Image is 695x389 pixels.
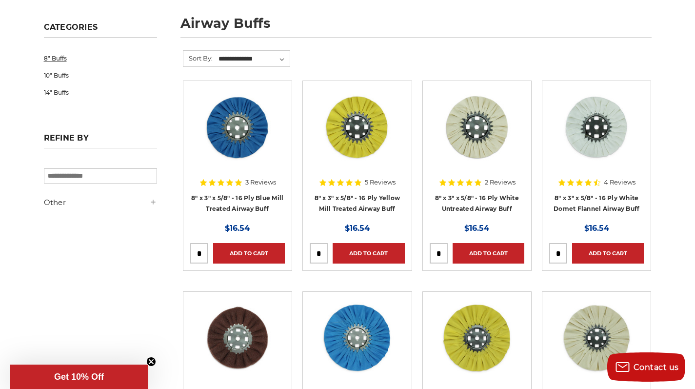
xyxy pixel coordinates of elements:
[217,52,290,66] select: Sort By:
[44,22,157,38] h5: Categories
[453,243,524,264] a: Add to Cart
[557,88,635,166] img: 8 inch white domet flannel airway buffing wheel
[199,88,277,166] img: blue mill treated 8 inch airway buffing wheel
[44,50,157,67] a: 8" Buffs
[180,17,652,38] h1: airway buffs
[199,299,277,377] img: 8 inch satin surface prep airway buff
[557,299,635,377] img: 10 inch untreated airway buffing wheel
[225,224,250,233] span: $16.54
[315,194,400,213] a: 8" x 3" x 5/8" - 16 Ply Yellow Mill Treated Airway Buff
[44,133,157,148] h5: Refine by
[54,372,104,382] span: Get 10% Off
[310,88,404,183] a: 8 x 3 x 5/8 airway buff yellow mill treatment
[584,224,609,233] span: $16.54
[604,179,635,185] span: 4 Reviews
[485,179,516,185] span: 2 Reviews
[146,357,156,367] button: Close teaser
[213,243,285,264] a: Add to Cart
[634,363,679,372] span: Contact us
[464,224,489,233] span: $16.54
[438,88,516,166] img: 8 inch untreated airway buffing wheel
[10,365,148,389] div: Get 10% OffClose teaser
[345,224,370,233] span: $16.54
[183,51,213,65] label: Sort By:
[549,88,644,183] a: 8 inch white domet flannel airway buffing wheel
[190,88,285,183] a: blue mill treated 8 inch airway buffing wheel
[572,243,644,264] a: Add to Cart
[430,88,524,183] a: 8 inch untreated airway buffing wheel
[333,243,404,264] a: Add to Cart
[44,67,157,84] a: 10" Buffs
[318,299,396,377] img: 10 inch blue treated airway buffing wheel
[365,179,396,185] span: 5 Reviews
[435,194,519,213] a: 8" x 3" x 5/8" - 16 Ply White Untreated Airway Buff
[318,88,396,166] img: 8 x 3 x 5/8 airway buff yellow mill treatment
[607,352,685,382] button: Contact us
[245,179,276,185] span: 3 Reviews
[191,194,283,213] a: 8" x 3" x 5/8" - 16 Ply Blue Mill Treated Airway Buff
[554,194,639,213] a: 8" x 3" x 5/8" - 16 Ply White Domet Flannel Airway Buff
[44,84,157,101] a: 14" Buffs
[438,299,516,377] img: 10 inch yellow mill treated airway buff
[44,197,157,208] h5: Other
